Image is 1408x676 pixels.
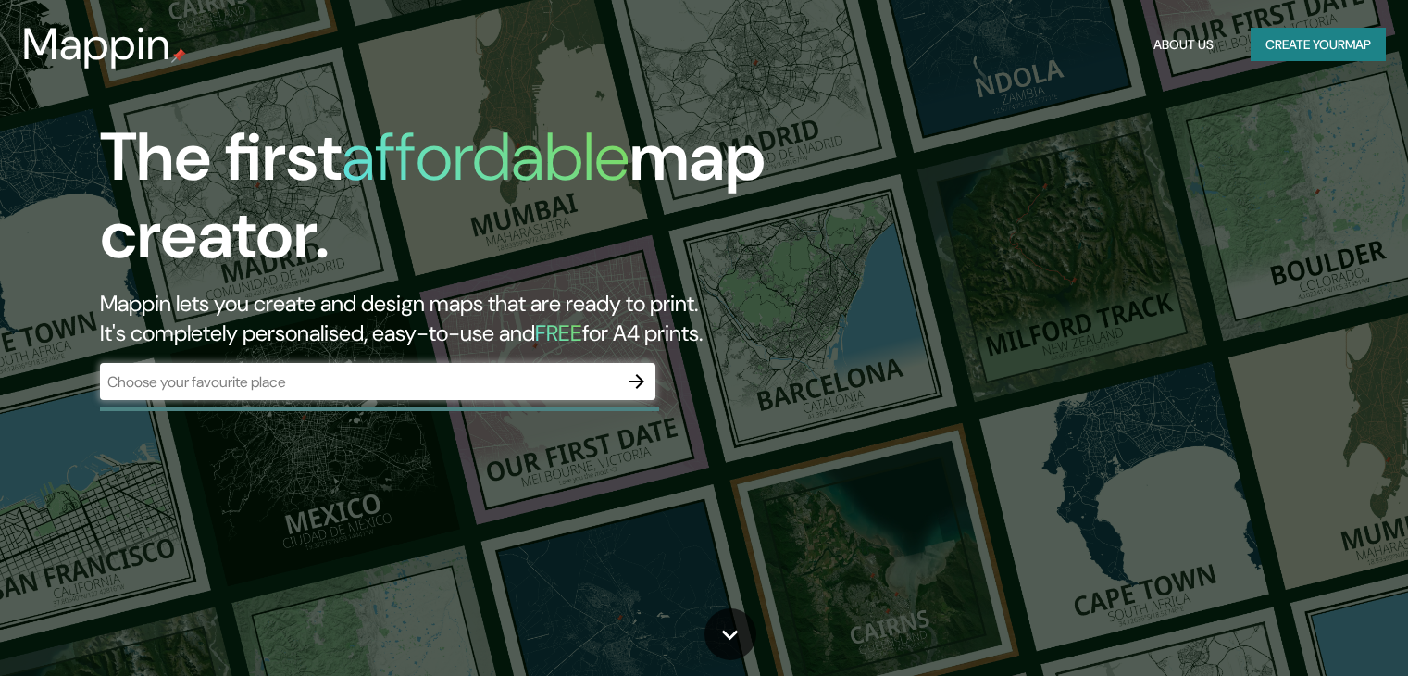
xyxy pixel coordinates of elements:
h1: affordable [342,114,629,200]
h2: Mappin lets you create and design maps that are ready to print. It's completely personalised, eas... [100,289,804,348]
input: Choose your favourite place [100,371,618,393]
h3: Mappin [22,19,171,70]
button: Create yourmap [1251,28,1386,62]
img: mappin-pin [171,48,186,63]
h1: The first map creator. [100,119,804,289]
button: About Us [1146,28,1221,62]
h5: FREE [535,319,582,347]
